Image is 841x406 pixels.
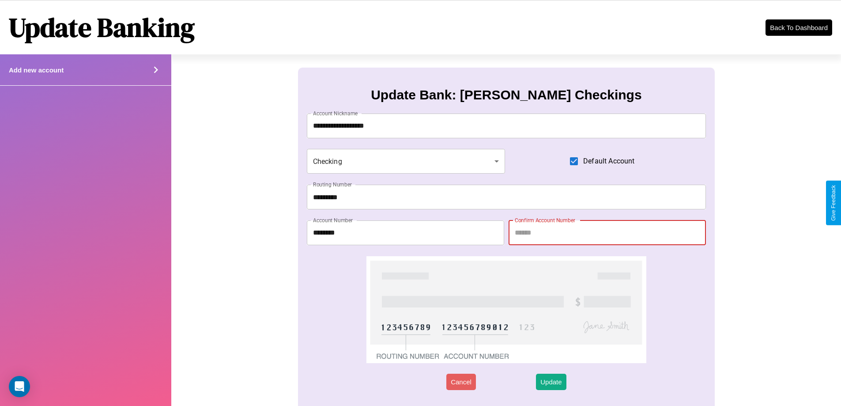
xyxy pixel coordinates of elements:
label: Account Number [313,216,353,224]
span: Default Account [583,156,634,167]
h4: Add new account [9,66,64,74]
img: check [366,256,646,363]
label: Account Nickname [313,110,358,117]
div: Checking [307,149,505,174]
button: Back To Dashboard [766,19,832,36]
label: Routing Number [313,181,352,188]
div: Give Feedback [830,185,837,221]
h3: Update Bank: [PERSON_NAME] Checkings [371,87,641,102]
div: Open Intercom Messenger [9,376,30,397]
h1: Update Banking [9,9,195,46]
label: Confirm Account Number [515,216,575,224]
button: Cancel [446,374,476,390]
button: Update [536,374,566,390]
